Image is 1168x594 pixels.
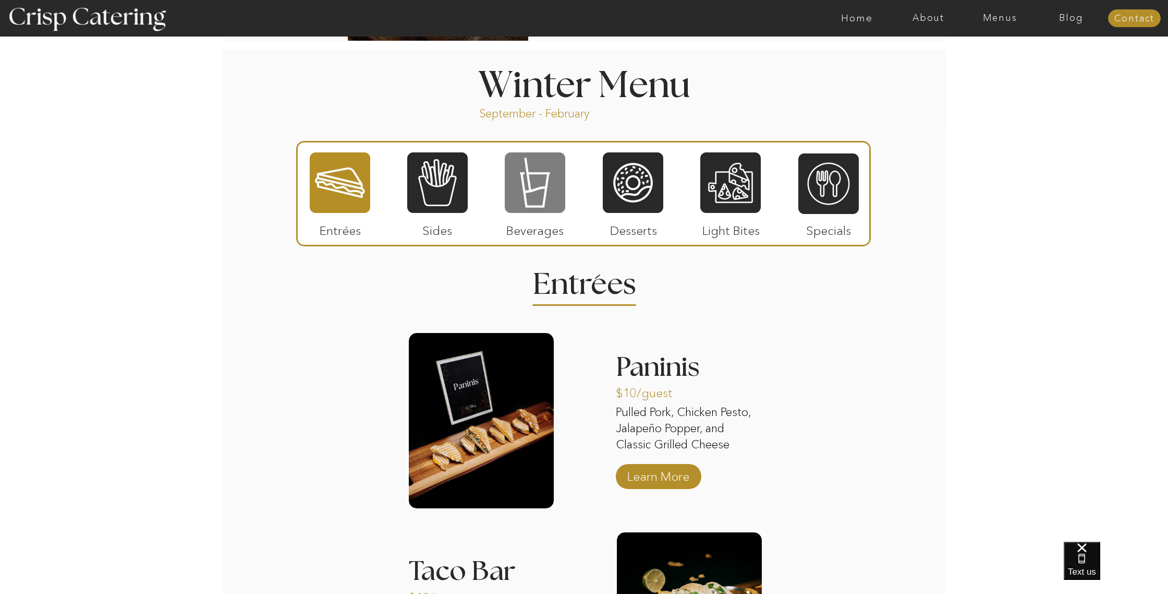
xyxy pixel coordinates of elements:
p: Pulled Pork, Chicken Pesto, Jalapeño Popper, and Classic Grilled Cheese [616,405,761,455]
h2: Entrees [533,270,635,290]
p: Specials [794,213,863,243]
p: Light Bites [696,213,765,243]
a: Blog [1036,13,1107,23]
p: Sides [403,213,472,243]
h3: Paninis [616,354,761,387]
a: About [893,13,964,23]
p: $10/guest [616,375,685,406]
p: Beverages [500,213,569,243]
iframe: podium webchat widget bubble [1064,542,1168,594]
a: Learn More [624,459,693,489]
h3: Taco Bar [409,558,554,571]
p: Entrées [306,213,375,243]
a: Menus [964,13,1036,23]
p: September - February [479,106,623,118]
a: Home [821,13,893,23]
a: Contact [1108,14,1161,24]
p: Desserts [599,213,668,243]
h1: Winter Menu [439,68,729,99]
